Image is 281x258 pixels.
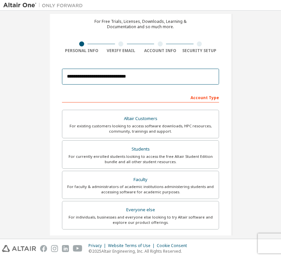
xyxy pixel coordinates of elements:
[94,19,187,30] div: For Free Trials, Licenses, Downloads, Learning & Documentation and so much more.
[157,243,191,248] div: Cookie Consent
[140,48,180,53] div: Account Info
[62,48,101,53] div: Personal Info
[51,245,58,252] img: instagram.svg
[40,245,47,252] img: facebook.svg
[108,243,157,248] div: Website Terms of Use
[88,243,108,248] div: Privacy
[66,205,215,215] div: Everyone else
[66,184,215,195] div: For faculty & administrators of academic institutions administering students and accessing softwa...
[87,7,194,15] div: Create an Altair One Account
[66,175,215,184] div: Faculty
[66,154,215,164] div: For currently enrolled students looking to access the free Altair Student Edition bundle and all ...
[180,48,219,53] div: Security Setup
[66,114,215,123] div: Altair Customers
[66,215,215,225] div: For individuals, businesses and everyone else looking to try Altair software and explore our prod...
[2,245,36,252] img: altair_logo.svg
[88,248,191,254] p: © 2025 Altair Engineering, Inc. All Rights Reserved.
[66,145,215,154] div: Students
[3,2,86,9] img: Altair One
[62,245,69,252] img: linkedin.svg
[62,92,219,102] div: Account Type
[101,48,141,53] div: Verify Email
[73,245,83,252] img: youtube.svg
[66,123,215,134] div: For existing customers looking to access software downloads, HPC resources, community, trainings ...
